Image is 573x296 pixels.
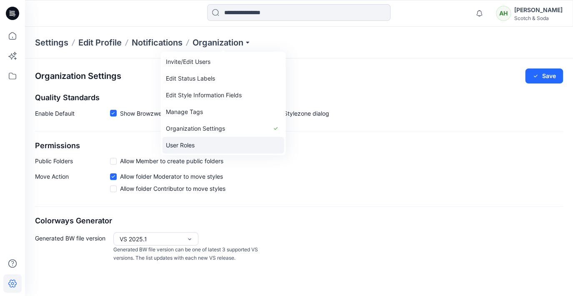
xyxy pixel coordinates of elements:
[35,172,110,196] p: Move Action
[162,120,284,137] a: Organization Settings
[162,70,284,87] a: Edit Status Labels
[120,157,223,165] span: Allow Member to create public folders
[162,87,284,104] a: Edit Style Information Fields
[113,245,262,263] p: Generated BW file version can be one of latest 3 supported VS versions. The list updates with eac...
[120,184,225,193] span: Allow folder Contributor to move styles
[35,94,563,102] h2: Quality Standards
[162,137,284,154] a: User Roles
[525,68,563,83] button: Save
[78,37,122,48] a: Edit Profile
[132,37,183,48] a: Notifications
[162,53,284,70] a: Invite/Edit Users
[35,142,563,150] h2: Permissions
[514,15,563,21] div: Scotch & Soda
[35,37,68,48] p: Settings
[514,5,563,15] div: [PERSON_NAME]
[496,6,511,21] div: AH
[35,71,121,81] h2: Organization Settings
[120,172,223,181] span: Allow folder Moderator to move styles
[35,157,110,165] p: Public Folders
[120,235,182,243] div: VS 2025.1
[35,109,110,121] p: Enable Default
[35,232,110,263] p: Generated BW file version
[162,104,284,120] a: Manage Tags
[35,217,563,225] h2: Colorways Generator
[120,109,329,118] span: Show Browzwear’s default quality standards in the Share to Stylezone dialog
